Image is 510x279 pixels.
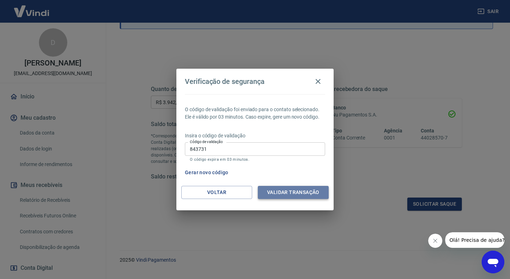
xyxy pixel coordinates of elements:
label: Código de validação [190,139,223,144]
button: Voltar [181,186,252,199]
p: Insira o código de validação [185,132,325,139]
p: O código expira em 03 minutos. [190,157,320,162]
iframe: Botão para abrir a janela de mensagens [482,251,504,273]
p: O código de validação foi enviado para o contato selecionado. Ele é válido por 03 minutos. Caso e... [185,106,325,121]
iframe: Mensagem da empresa [445,232,504,248]
button: Gerar novo código [182,166,231,179]
button: Validar transação [258,186,329,199]
h4: Verificação de segurança [185,77,265,86]
span: Olá! Precisa de ajuda? [4,5,59,11]
iframe: Fechar mensagem [428,234,442,248]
